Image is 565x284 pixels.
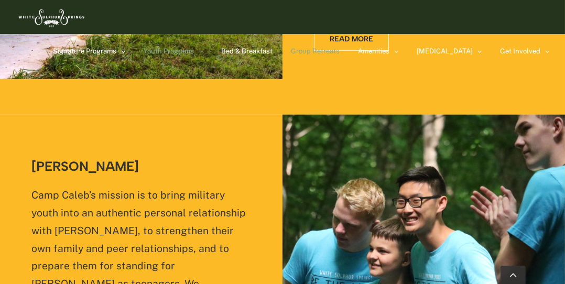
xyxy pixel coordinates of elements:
[221,48,273,54] span: Bed & Breakfast
[500,34,549,68] a: Get Involved
[358,48,389,54] span: Amenities
[144,48,194,54] span: Youth Programs
[16,3,86,31] img: White Sulphur Springs Logo
[53,48,116,54] span: Signature Programs
[417,34,482,68] a: [MEDICAL_DATA]
[53,34,549,68] nav: Main Menu Sticky
[221,34,273,68] a: Bed & Breakfast
[144,34,203,68] a: Youth Programs
[358,34,398,68] a: Amenities
[291,48,340,54] span: Group Retreats
[53,34,125,68] a: Signature Programs
[417,48,473,54] span: [MEDICAL_DATA]
[500,48,540,54] span: Get Involved
[291,34,340,68] a: Group Retreats
[31,159,251,173] h3: [PERSON_NAME]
